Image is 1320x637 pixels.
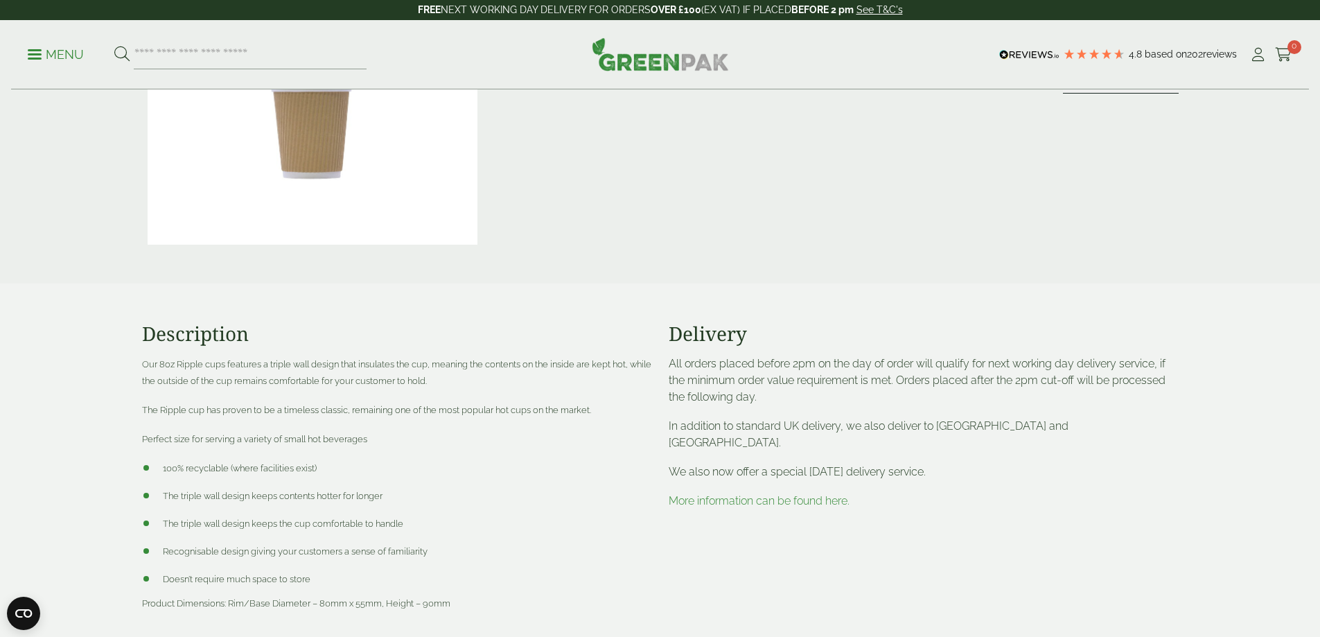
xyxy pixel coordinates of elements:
[7,597,40,630] button: Open CMP widget
[669,494,850,507] a: More information can be found here.
[999,50,1059,60] img: REVIEWS.io
[163,491,382,501] span: The triple wall design keeps contents hotter for longer
[1129,49,1145,60] span: 4.8
[1187,49,1203,60] span: 202
[791,4,854,15] strong: BEFORE 2 pm
[669,322,1179,346] h3: Delivery
[1063,48,1125,60] div: 4.79 Stars
[669,464,1179,480] p: We also now offer a special [DATE] delivery service.
[148,25,477,245] img: 8oz Kraft Ripple Cup Full Case Of 0
[1287,40,1301,54] span: 0
[163,546,428,557] span: Recognisable design giving your customers a sense of familiarity
[28,46,84,63] p: Menu
[1249,48,1267,62] i: My Account
[163,518,403,529] span: The triple wall design keeps the cup comfortable to handle
[142,598,450,609] span: Product Dimensions: Rim/Base Diameter – 80mm x 55mm, Height – 90mm
[669,356,1179,405] p: All orders placed before 2pm on the day of order will qualify for next working day delivery servi...
[1275,48,1292,62] i: Cart
[669,418,1179,451] p: In addition to standard UK delivery, we also deliver to [GEOGRAPHIC_DATA] and [GEOGRAPHIC_DATA].
[142,405,591,415] span: The Ripple cup has proven to be a timeless classic, remaining one of the most popular hot cups on...
[142,359,651,386] span: Our 8oz Ripple cups features a triple wall design that insulates the cup, meaning the contents on...
[856,4,903,15] a: See T&C's
[142,322,652,346] h3: Description
[1275,44,1292,65] a: 0
[651,4,701,15] strong: OVER £100
[163,463,317,473] span: 100% recyclable (where facilities exist)
[163,574,310,584] span: Doesn’t require much space to store
[418,4,441,15] strong: FREE
[28,46,84,60] a: Menu
[592,37,729,71] img: GreenPak Supplies
[1145,49,1187,60] span: Based on
[142,434,367,444] span: Perfect size for serving a variety of small hot beverages
[1203,49,1237,60] span: reviews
